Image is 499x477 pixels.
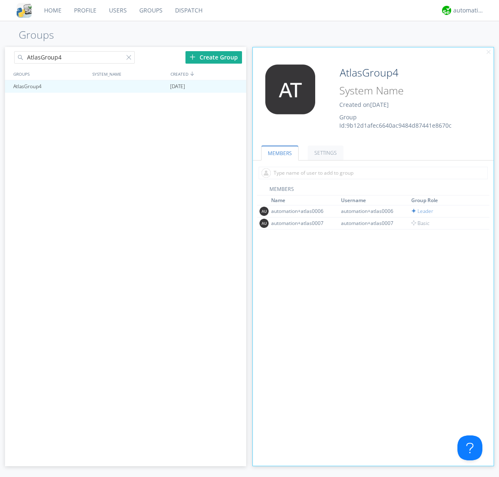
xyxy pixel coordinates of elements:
[11,68,88,80] div: GROUPS
[340,195,410,205] th: Toggle SortBy
[341,220,403,227] div: automation+atlas0007
[185,51,242,64] div: Create Group
[336,64,471,81] input: Group Name
[259,167,488,179] input: Type name of user to add to group
[257,185,490,195] div: MEMBERS
[259,207,269,216] img: 373638.png
[370,101,389,109] span: [DATE]
[453,6,484,15] div: automation+atlas
[341,208,403,215] div: automation+atlas0006
[457,435,482,460] iframe: Toggle Customer Support
[259,219,269,228] img: 373638.png
[5,80,246,93] a: AtlasGroup4[DATE]
[442,6,451,15] img: d2d01cd9b4174d08988066c6d424eccd
[336,83,471,99] input: System Name
[90,68,168,80] div: SYSTEM_NAME
[259,64,321,114] img: 373638.png
[11,80,89,93] div: AtlasGroup4
[411,220,430,227] span: Basic
[486,49,492,55] img: cancel.svg
[170,80,185,93] span: [DATE]
[17,3,32,18] img: cddb5a64eb264b2086981ab96f4c1ba7
[261,146,299,161] a: MEMBERS
[339,101,389,109] span: Created on
[411,208,433,215] span: Leader
[190,54,195,60] img: plus.svg
[308,146,343,160] a: SETTINGS
[168,68,247,80] div: CREATED
[410,195,480,205] th: Toggle SortBy
[339,113,452,129] span: Group Id: 9b12d1afec6640ac9484d87441e8670c
[14,51,135,64] input: Search groups
[270,195,340,205] th: Toggle SortBy
[271,220,333,227] div: automation+atlas0007
[271,208,333,215] div: automation+atlas0006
